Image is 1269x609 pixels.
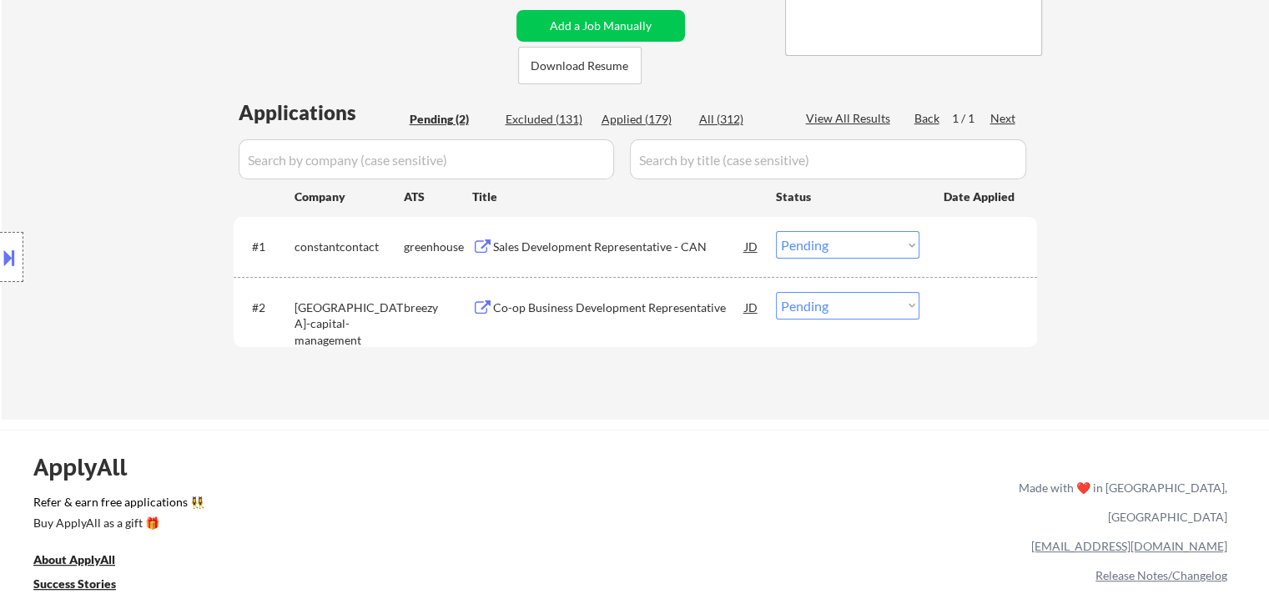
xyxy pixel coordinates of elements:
[33,453,146,481] div: ApplyAll
[743,231,760,261] div: JD
[33,575,138,596] a: Success Stories
[33,576,116,591] u: Success Stories
[1012,473,1227,531] div: Made with ❤️ in [GEOGRAPHIC_DATA], [GEOGRAPHIC_DATA]
[295,239,404,255] div: constantcontact
[518,47,642,84] button: Download Resume
[944,189,1017,205] div: Date Applied
[630,139,1026,179] input: Search by title (case sensitive)
[33,517,200,529] div: Buy ApplyAll as a gift 🎁
[239,103,404,123] div: Applications
[493,239,745,255] div: Sales Development Representative - CAN
[1031,539,1227,553] a: [EMAIL_ADDRESS][DOMAIN_NAME]
[472,189,760,205] div: Title
[404,189,472,205] div: ATS
[1095,568,1227,582] a: Release Notes/Changelog
[295,189,404,205] div: Company
[990,110,1017,127] div: Next
[743,292,760,322] div: JD
[33,496,670,514] a: Refer & earn free applications 👯‍♀️
[410,111,493,128] div: Pending (2)
[33,551,138,571] a: About ApplyAll
[952,110,990,127] div: 1 / 1
[239,139,614,179] input: Search by company (case sensitive)
[516,10,685,42] button: Add a Job Manually
[806,110,895,127] div: View All Results
[602,111,685,128] div: Applied (179)
[776,181,919,211] div: Status
[404,239,472,255] div: greenhouse
[493,299,745,316] div: Co-op Business Development Representative
[506,111,589,128] div: Excluded (131)
[33,552,115,566] u: About ApplyAll
[404,299,472,316] div: breezy
[33,514,200,535] a: Buy ApplyAll as a gift 🎁
[699,111,783,128] div: All (312)
[914,110,941,127] div: Back
[295,299,404,349] div: [GEOGRAPHIC_DATA]-capital-management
